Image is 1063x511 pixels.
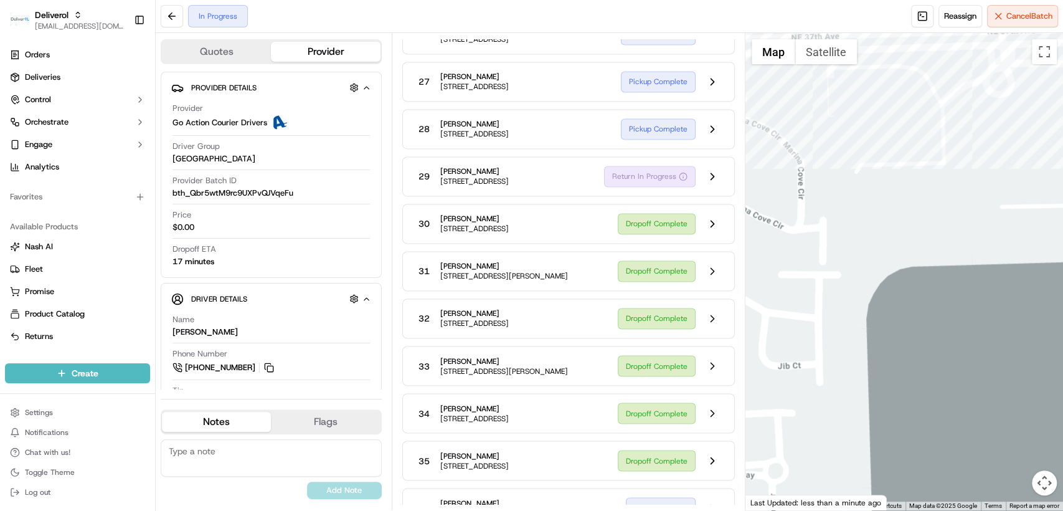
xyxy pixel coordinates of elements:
button: Fleet [5,259,150,279]
button: Product Catalog [5,304,150,324]
div: Last Updated: less than a minute ago [745,495,887,510]
span: [PERSON_NAME] [440,403,509,413]
button: Return In Progress [604,166,696,187]
div: Start new chat [56,119,204,131]
img: Google [749,494,790,510]
span: API Documentation [118,279,200,291]
div: We're available if you need us! [56,131,171,141]
span: Provider Details [191,83,257,93]
span: Knowledge Base [25,279,95,291]
button: See all [193,160,227,174]
span: [STREET_ADDRESS] [440,129,509,139]
span: 29 [418,170,430,183]
button: Quotes [162,42,271,62]
img: 8571987876998_91fb9ceb93ad5c398215_72.jpg [26,119,49,141]
div: 📗 [12,280,22,290]
button: Map camera controls [1032,470,1057,495]
div: Favorites [5,187,150,207]
span: [STREET_ADDRESS] [440,413,509,423]
span: Tip [172,385,184,396]
span: Fleet [25,264,43,275]
span: Chat with us! [25,447,70,457]
span: Cancel Batch [1006,11,1052,22]
span: Promise [25,286,54,297]
span: 30 [418,217,430,230]
span: bth_Qbr5wtM9rc9UXPvQJVqeFu [172,188,293,199]
div: [PERSON_NAME] [172,327,238,338]
div: 17 minutes [172,256,214,267]
a: Powered byPylon [88,308,151,318]
span: 28 [418,123,430,135]
span: Product Catalog [25,308,85,320]
span: [STREET_ADDRESS] [440,461,509,470]
span: Engage [25,139,52,150]
span: [STREET_ADDRESS] [440,176,509,186]
button: Nash AI [5,237,150,257]
span: [PERSON_NAME] [440,261,568,271]
span: [STREET_ADDRESS] [440,224,509,234]
span: [GEOGRAPHIC_DATA] [172,153,255,165]
span: Provider [172,103,203,114]
img: Jeff Sasse [12,215,32,235]
img: Charles Folsom [12,181,32,201]
span: • [103,193,108,203]
span: [PERSON_NAME] [440,214,509,224]
button: Promise [5,282,150,302]
img: Nash [12,12,37,37]
span: Settings [25,408,53,418]
span: 32 [418,312,430,325]
span: Dropoff ETA [172,244,216,255]
span: Nash AI [25,241,53,252]
span: 35 [418,454,430,467]
button: Reassign [938,5,982,27]
span: $0.00 [172,222,194,233]
a: 📗Knowledge Base [7,274,100,296]
button: Settings [5,404,150,421]
a: Report a map error [1009,502,1059,509]
span: [PERSON_NAME] [440,498,509,508]
span: [DATE] [110,227,136,237]
span: [STREET_ADDRESS][PERSON_NAME] [440,366,568,376]
button: [EMAIL_ADDRESS][DOMAIN_NAME] [35,21,124,31]
a: Terms (opens in new tab) [985,502,1002,509]
span: [PERSON_NAME] [39,227,101,237]
a: Fleet [10,264,145,275]
button: DeliverolDeliverol[EMAIL_ADDRESS][DOMAIN_NAME] [5,5,129,35]
span: [PERSON_NAME] [440,119,509,129]
span: [PERSON_NAME] [39,193,101,203]
button: Provider [271,42,380,62]
span: Orders [25,49,50,60]
span: Deliveries [25,72,60,83]
img: 1736555255976-a54dd68f-1ca7-489b-9aae-adbdc363a1c4 [12,119,35,141]
a: [PHONE_NUMBER] [172,361,276,375]
button: Returns [5,327,150,346]
span: [STREET_ADDRESS] [440,318,509,328]
button: Driver Details [171,289,371,309]
span: 31 [418,265,430,277]
a: Promise [10,286,145,297]
div: Available Products [5,217,150,237]
span: Go Action Courier Drivers [172,117,267,128]
button: Control [5,90,150,110]
a: Product Catalog [10,308,145,320]
a: Nash AI [10,241,145,252]
img: 1736555255976-a54dd68f-1ca7-489b-9aae-adbdc363a1c4 [25,194,35,204]
a: Returns [10,331,145,342]
span: [STREET_ADDRESS] [440,34,509,44]
button: Toggle fullscreen view [1032,39,1057,64]
button: Deliverol [35,9,69,21]
span: Notifications [25,427,69,437]
span: [STREET_ADDRESS][PERSON_NAME] [440,271,568,281]
button: Chat with us! [5,444,150,461]
span: 27 [418,75,430,88]
a: Open this area in Google Maps (opens a new window) [749,494,790,510]
span: Pylon [124,309,151,318]
button: Show street map [752,39,795,64]
button: Provider Details [171,77,371,98]
span: Driver Group [172,141,220,152]
span: [DATE] [110,193,136,203]
span: Create [72,367,98,380]
span: Map data ©2025 Google [909,502,977,509]
img: ActionCourier.png [272,115,287,130]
